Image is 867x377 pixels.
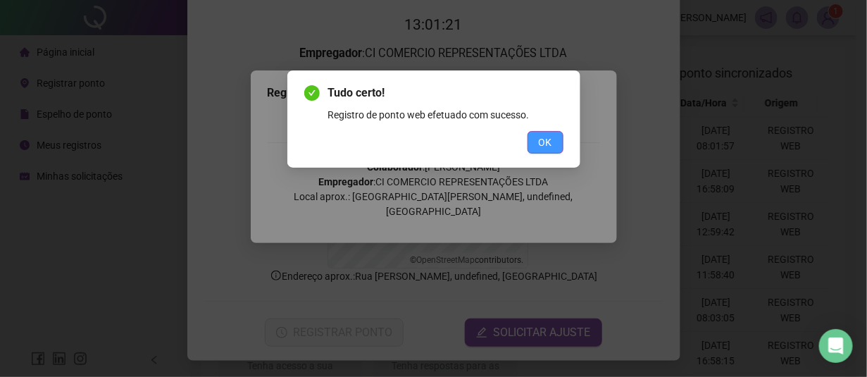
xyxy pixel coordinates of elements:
span: check-circle [304,85,320,101]
span: OK [539,135,552,150]
div: Registro de ponto web efetuado com sucesso. [328,107,563,123]
div: Open Intercom Messenger [819,329,853,363]
span: Tudo certo! [328,85,563,101]
button: OK [528,131,563,154]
